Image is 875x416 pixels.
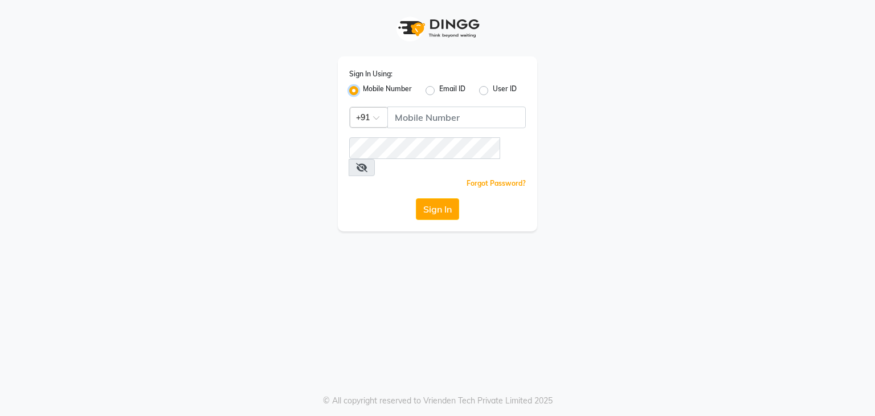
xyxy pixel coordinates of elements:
[349,69,392,79] label: Sign In Using:
[387,107,526,128] input: Username
[493,84,517,97] label: User ID
[467,179,526,187] a: Forgot Password?
[439,84,465,97] label: Email ID
[416,198,459,220] button: Sign In
[392,11,483,45] img: logo1.svg
[349,137,500,159] input: Username
[363,84,412,97] label: Mobile Number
